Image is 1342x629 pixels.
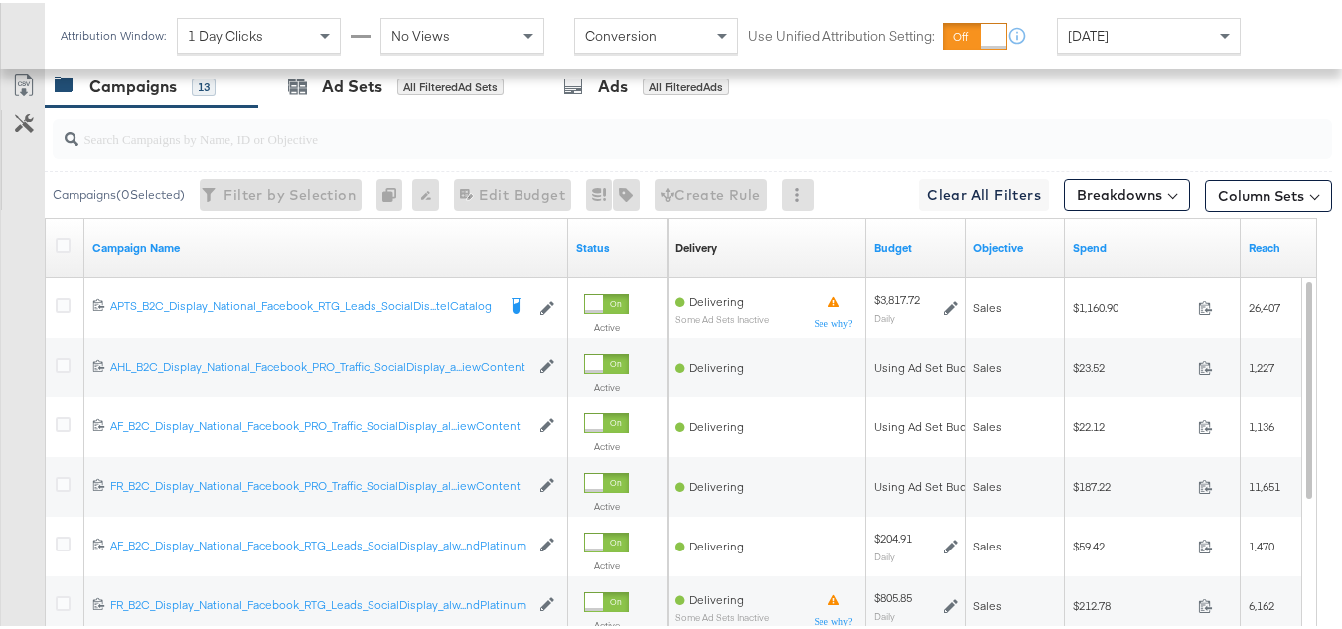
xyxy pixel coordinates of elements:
span: [DATE] [1068,24,1109,42]
span: Sales [973,297,1002,312]
span: 1,136 [1249,416,1274,431]
a: Shows the current state of your Ad Campaign. [576,237,660,253]
a: FR_B2C_Display_National_Facebook_RTG_Leads_SocialDisplay_alw...ndPlatinum [110,594,529,611]
div: AHL_B2C_Display_National_Facebook_PRO_Traffic_SocialDisplay_a...iewContent [110,356,529,372]
label: Use Unified Attribution Setting: [748,24,935,43]
span: 1,227 [1249,357,1274,372]
span: Delivering [689,416,744,431]
span: $212.78 [1073,595,1190,610]
span: Sales [973,357,1002,372]
span: 1 Day Clicks [188,24,263,42]
label: Active [584,556,629,569]
div: Ads [598,73,628,95]
label: Active [584,437,629,450]
span: Delivering [689,291,744,306]
span: 11,651 [1249,476,1280,491]
a: APTS_B2C_Display_National_Facebook_RTG_Leads_SocialDis...telCatalog [110,295,495,315]
label: Active [584,378,629,391]
div: Using Ad Set Budget [874,476,984,492]
div: Campaigns ( 0 Selected) [53,183,185,201]
a: The number of people your ad was served to. [1249,237,1332,253]
span: Delivering [689,357,744,372]
sub: Daily [874,309,895,321]
a: Your campaign name. [92,237,560,253]
div: 13 [192,76,216,93]
span: $22.12 [1073,416,1190,431]
span: Sales [973,416,1002,431]
span: Delivering [689,476,744,491]
div: 0 [376,176,412,208]
span: Delivering [689,589,744,604]
span: 26,407 [1249,297,1280,312]
span: $1,160.90 [1073,297,1190,312]
span: Sales [973,536,1002,550]
a: The maximum amount you're willing to spend on your ads, on average each day or over the lifetime ... [874,237,958,253]
span: 1,470 [1249,536,1274,550]
span: Conversion [585,24,657,42]
button: Column Sets [1205,177,1332,209]
span: $59.42 [1073,536,1190,550]
a: Your campaign's objective. [973,237,1057,253]
div: Delivery [675,237,717,253]
a: AHL_B2C_Display_National_Facebook_PRO_Traffic_SocialDisplay_a...iewContent [110,356,529,373]
button: Breakdowns [1064,176,1190,208]
span: Sales [973,595,1002,610]
div: All Filtered Ads [643,76,729,93]
div: Using Ad Set Budget [874,357,984,373]
span: $187.22 [1073,476,1190,491]
span: Delivering [689,536,744,550]
sub: Some Ad Sets Inactive [675,311,769,322]
sub: Daily [874,548,895,559]
span: Sales [973,476,1002,491]
span: Clear All Filters [927,180,1041,205]
div: APTS_B2C_Display_National_Facebook_RTG_Leads_SocialDis...telCatalog [110,295,495,311]
input: Search Campaigns by Name, ID or Objective [78,108,1219,147]
sub: Daily [874,607,895,619]
div: FR_B2C_Display_National_Facebook_RTG_Leads_SocialDisplay_alw...ndPlatinum [110,594,529,610]
span: No Views [391,24,450,42]
span: $23.52 [1073,357,1190,372]
sub: Some Ad Sets Inactive [675,609,769,620]
div: Campaigns [89,73,177,95]
label: Active [584,318,629,331]
div: FR_B2C_Display_National_Facebook_PRO_Traffic_SocialDisplay_al...iewContent [110,475,529,491]
a: FR_B2C_Display_National_Facebook_PRO_Traffic_SocialDisplay_al...iewContent [110,475,529,492]
div: Ad Sets [322,73,382,95]
div: AF_B2C_Display_National_Facebook_RTG_Leads_SocialDisplay_alw...ndPlatinum [110,535,529,550]
label: Active [584,616,629,629]
button: Clear All Filters [919,176,1049,208]
span: 6,162 [1249,595,1274,610]
div: Attribution Window: [60,26,167,40]
a: Reflects the ability of your Ad Campaign to achieve delivery based on ad states, schedule and bud... [675,237,717,253]
div: AF_B2C_Display_National_Facebook_PRO_Traffic_SocialDisplay_al...iewContent [110,415,529,431]
a: AF_B2C_Display_National_Facebook_PRO_Traffic_SocialDisplay_al...iewContent [110,415,529,432]
div: All Filtered Ad Sets [397,76,504,93]
a: AF_B2C_Display_National_Facebook_RTG_Leads_SocialDisplay_alw...ndPlatinum [110,535,529,551]
div: $3,817.72 [874,289,920,305]
a: The total amount spent to date. [1073,237,1233,253]
div: Using Ad Set Budget [874,416,984,432]
label: Active [584,497,629,510]
div: $204.91 [874,528,912,544]
div: $805.85 [874,587,912,603]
